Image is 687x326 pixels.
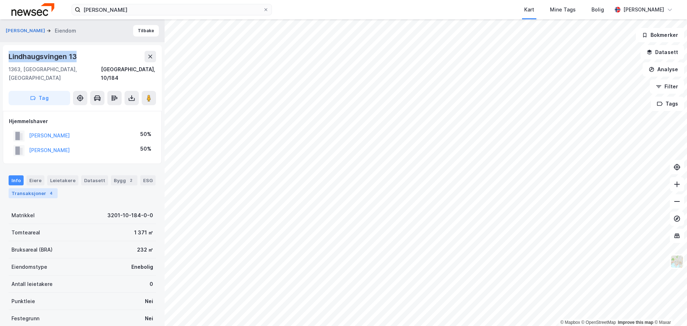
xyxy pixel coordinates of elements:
[9,51,78,62] div: Lindhaugsvingen 13
[127,177,135,184] div: 2
[48,190,55,197] div: 4
[9,188,58,198] div: Transaksjoner
[140,175,156,185] div: ESG
[560,320,580,325] a: Mapbox
[9,117,156,126] div: Hjemmelshaver
[26,175,44,185] div: Eiere
[101,65,156,82] div: [GEOGRAPHIC_DATA], 10/184
[11,211,35,220] div: Matrikkel
[643,62,684,77] button: Analyse
[11,280,53,288] div: Antall leietakere
[581,320,616,325] a: OpenStreetMap
[133,25,159,37] button: Tilbake
[140,145,151,153] div: 50%
[81,175,108,185] div: Datasett
[131,263,153,271] div: Enebolig
[150,280,153,288] div: 0
[640,45,684,59] button: Datasett
[11,314,39,323] div: Festegrunn
[650,79,684,94] button: Filter
[6,27,47,34] button: [PERSON_NAME]
[524,5,534,14] div: Kart
[550,5,576,14] div: Mine Tags
[636,28,684,42] button: Bokmerker
[145,314,153,323] div: Nei
[9,175,24,185] div: Info
[137,245,153,254] div: 232 ㎡
[651,97,684,111] button: Tags
[618,320,653,325] a: Improve this map
[140,130,151,138] div: 50%
[11,3,54,16] img: newsec-logo.f6e21ccffca1b3a03d2d.png
[134,228,153,237] div: 1 371 ㎡
[145,297,153,306] div: Nei
[111,175,137,185] div: Bygg
[55,26,76,35] div: Eiendom
[9,91,70,105] button: Tag
[11,297,35,306] div: Punktleie
[47,175,78,185] div: Leietakere
[11,245,53,254] div: Bruksareal (BRA)
[11,263,47,271] div: Eiendomstype
[9,65,101,82] div: 1363, [GEOGRAPHIC_DATA], [GEOGRAPHIC_DATA]
[81,4,263,15] input: Søk på adresse, matrikkel, gårdeiere, leietakere eller personer
[651,292,687,326] iframe: Chat Widget
[623,5,664,14] div: [PERSON_NAME]
[591,5,604,14] div: Bolig
[670,255,684,268] img: Z
[107,211,153,220] div: 3201-10-184-0-0
[11,228,40,237] div: Tomteareal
